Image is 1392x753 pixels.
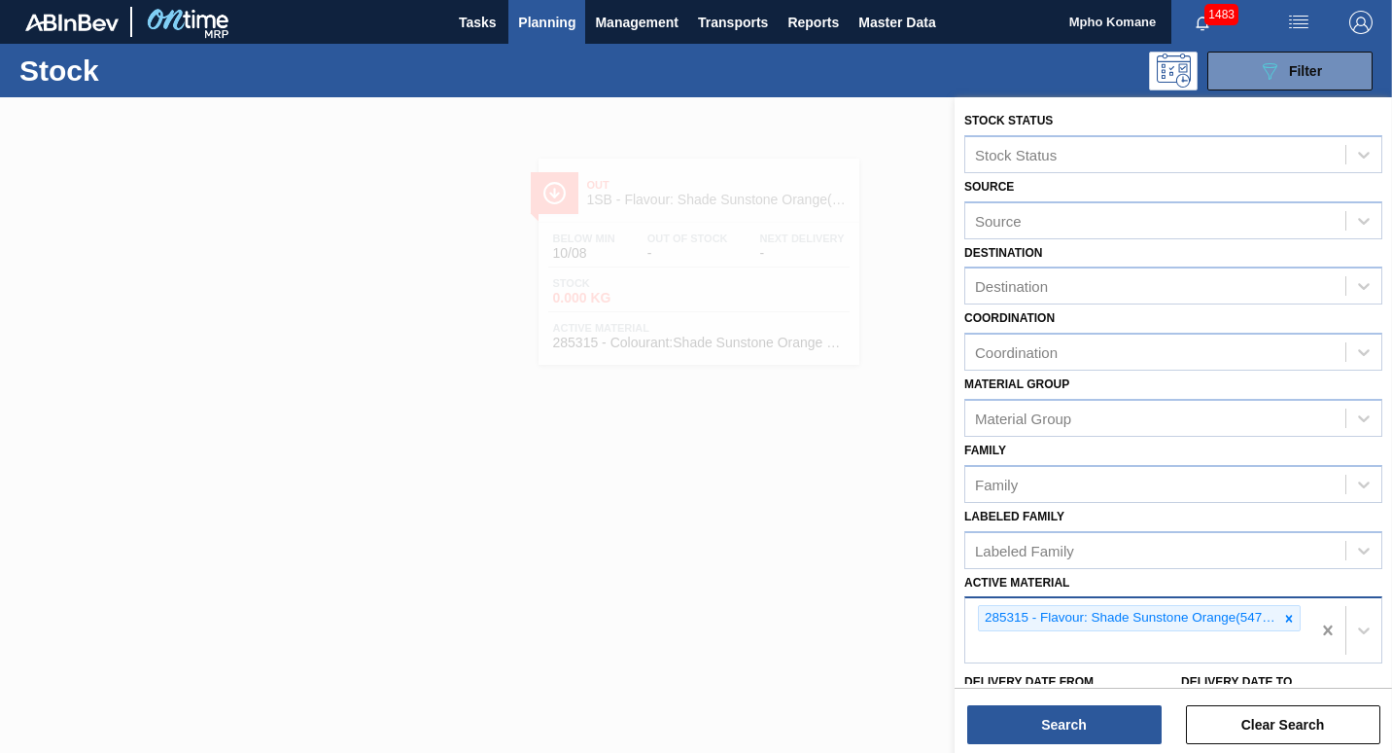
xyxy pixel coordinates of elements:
div: Family [975,476,1018,492]
img: userActions [1287,11,1310,34]
span: Reports [787,11,839,34]
img: TNhmsLtSVTkK8tSr43FrP2fwEKptu5GPRR3wAAAABJRU5ErkJggg== [25,14,119,31]
span: Tasks [456,11,499,34]
label: Labeled Family [964,510,1064,523]
div: Destination [975,278,1048,295]
div: Stock Status [975,146,1057,162]
label: Destination [964,246,1042,260]
span: Management [595,11,679,34]
button: Notifications [1171,9,1234,36]
label: Source [964,180,1014,194]
h1: Stock [19,59,295,82]
label: Active Material [964,576,1069,590]
span: Master Data [858,11,935,34]
div: Programming: no user selected [1149,52,1198,90]
span: Filter [1289,63,1322,79]
div: Source [975,212,1022,229]
label: Material Group [964,377,1069,391]
div: Labeled Family [975,542,1074,558]
button: Filter [1207,52,1373,90]
label: Delivery Date from [964,675,1094,689]
div: Coordination [975,344,1058,361]
span: 1483 [1204,4,1238,25]
label: Coordination [964,311,1055,325]
div: 285315 - Flavour: Shade Sunstone Orange(54790002) [979,606,1278,630]
label: Delivery Date to [1181,675,1292,689]
span: Transports [698,11,768,34]
label: Family [964,444,1006,457]
div: Material Group [975,410,1071,426]
span: Planning [518,11,575,34]
img: Logout [1349,11,1373,34]
label: Stock Status [964,114,1053,127]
